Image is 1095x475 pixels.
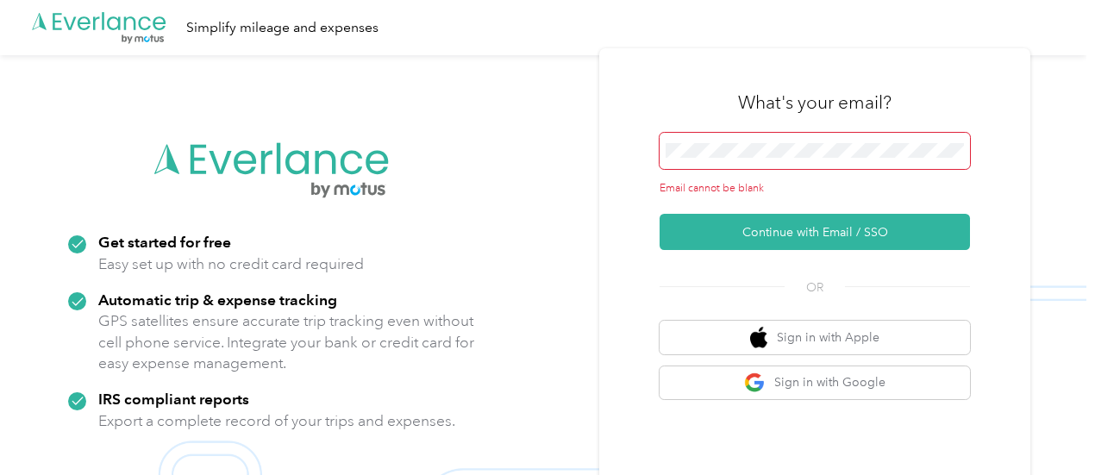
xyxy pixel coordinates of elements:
[785,278,845,297] span: OR
[660,181,970,197] div: Email cannot be blank
[98,390,249,408] strong: IRS compliant reports
[750,327,767,348] img: apple logo
[98,410,455,432] p: Export a complete record of your trips and expenses.
[98,291,337,309] strong: Automatic trip & expense tracking
[744,372,766,394] img: google logo
[738,91,892,115] h3: What's your email?
[998,378,1095,475] iframe: Everlance-gr Chat Button Frame
[186,17,379,39] div: Simplify mileage and expenses
[98,253,364,275] p: Easy set up with no credit card required
[660,366,970,400] button: google logoSign in with Google
[98,310,475,374] p: GPS satellites ensure accurate trip tracking even without cell phone service. Integrate your bank...
[98,233,231,251] strong: Get started for free
[660,321,970,354] button: apple logoSign in with Apple
[660,214,970,250] button: Continue with Email / SSO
